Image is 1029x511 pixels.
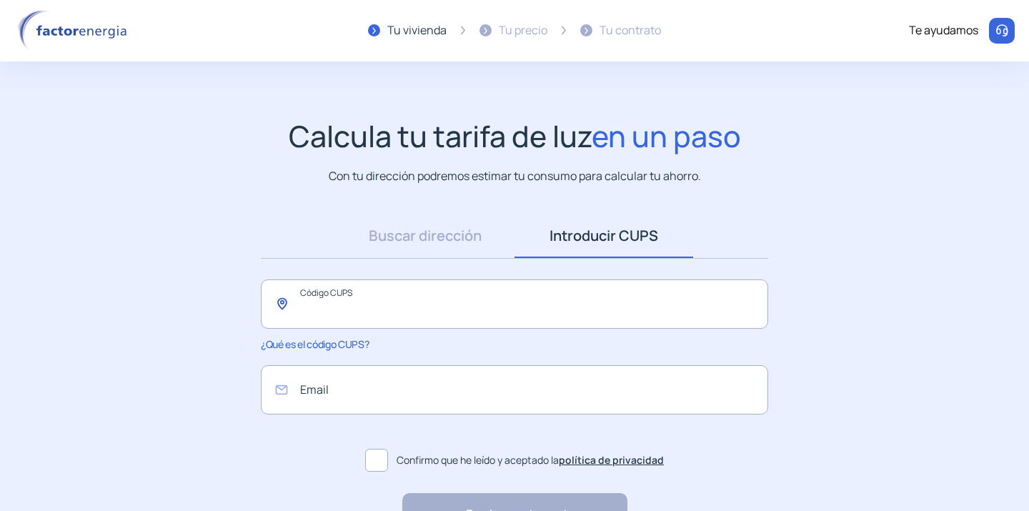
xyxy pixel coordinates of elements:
div: Tu precio [499,21,547,40]
p: Con tu dirección podremos estimar tu consumo para calcular tu ahorro. [329,167,701,185]
a: Introducir CUPS [514,214,693,258]
span: Confirmo que he leído y aceptado la [397,452,664,468]
div: Tu vivienda [387,21,447,40]
img: logo factor [14,10,136,51]
span: en un paso [592,116,741,156]
a: política de privacidad [559,453,664,467]
h1: Calcula tu tarifa de luz [289,119,741,154]
div: Tu contrato [600,21,661,40]
span: ¿Qué es el código CUPS? [261,337,369,351]
div: Te ayudamos [909,21,978,40]
img: llamar [995,24,1009,38]
a: Buscar dirección [336,214,514,258]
